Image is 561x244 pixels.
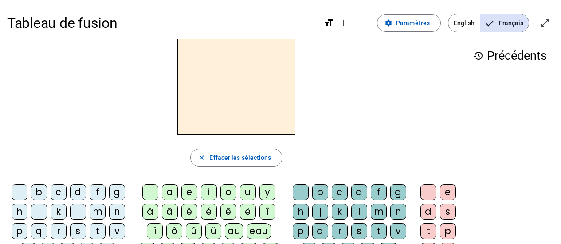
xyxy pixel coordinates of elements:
[220,184,236,200] div: o
[181,204,197,220] div: è
[70,223,86,239] div: s
[186,223,202,239] div: û
[377,14,441,32] button: Paramètres
[420,223,436,239] div: t
[51,204,67,220] div: k
[147,223,163,239] div: ï
[480,14,529,32] span: Français
[448,14,529,32] mat-button-toggle-group: Language selection
[312,184,328,200] div: b
[371,223,387,239] div: t
[259,184,275,200] div: y
[190,149,282,167] button: Effacer les sélections
[440,184,456,200] div: e
[473,46,547,66] h3: Précédents
[201,184,217,200] div: i
[332,204,348,220] div: k
[332,223,348,239] div: r
[324,18,334,28] mat-icon: format_size
[51,184,67,200] div: c
[420,204,436,220] div: d
[396,18,430,28] span: Paramètres
[142,204,158,220] div: à
[332,184,348,200] div: c
[198,154,206,162] mat-icon: close
[31,204,47,220] div: j
[352,14,370,32] button: Diminuer la taille de la police
[90,184,106,200] div: f
[12,223,27,239] div: p
[12,204,27,220] div: h
[334,14,352,32] button: Augmenter la taille de la police
[351,204,367,220] div: l
[220,204,236,220] div: ê
[209,152,271,163] span: Effacer les sélections
[109,204,125,220] div: n
[225,223,243,239] div: au
[259,204,275,220] div: î
[90,223,106,239] div: t
[7,9,317,37] h1: Tableau de fusion
[70,204,86,220] div: l
[109,223,125,239] div: v
[540,18,550,28] mat-icon: open_in_full
[536,14,554,32] button: Entrer en plein écran
[31,184,47,200] div: b
[371,204,387,220] div: m
[240,184,256,200] div: u
[205,223,221,239] div: ü
[31,223,47,239] div: q
[390,223,406,239] div: v
[162,184,178,200] div: a
[356,18,366,28] mat-icon: remove
[247,223,271,239] div: eau
[440,204,456,220] div: s
[390,204,406,220] div: n
[166,223,182,239] div: ô
[293,223,309,239] div: p
[109,184,125,200] div: g
[390,184,406,200] div: g
[201,204,217,220] div: é
[312,223,328,239] div: q
[51,223,67,239] div: r
[384,19,392,27] mat-icon: settings
[312,204,328,220] div: j
[162,204,178,220] div: â
[70,184,86,200] div: d
[440,223,456,239] div: p
[448,14,480,32] span: English
[181,184,197,200] div: e
[473,50,483,61] mat-icon: history
[351,223,367,239] div: s
[371,184,387,200] div: f
[90,204,106,220] div: m
[338,18,349,28] mat-icon: add
[293,204,309,220] div: h
[351,184,367,200] div: d
[240,204,256,220] div: ë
